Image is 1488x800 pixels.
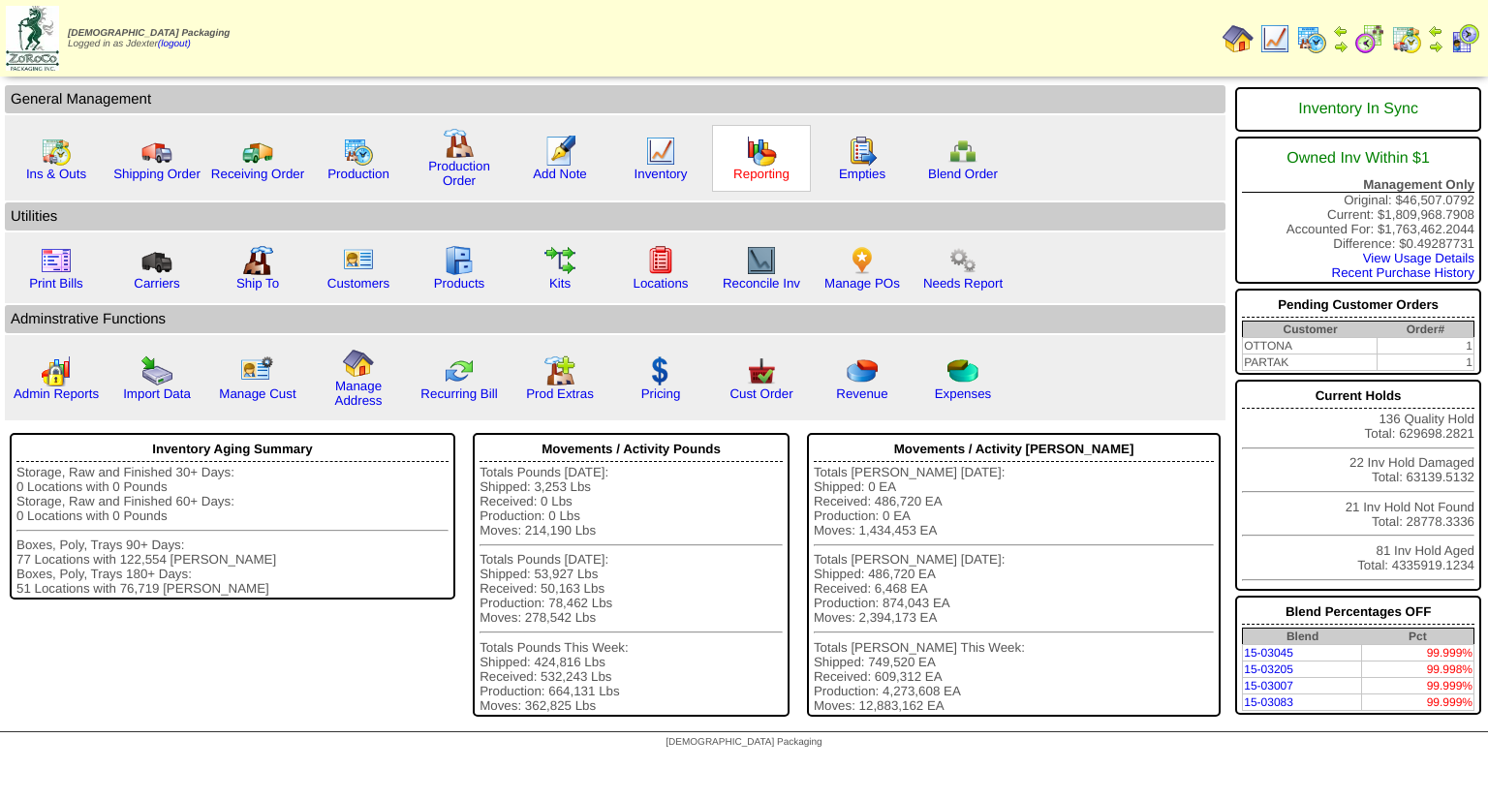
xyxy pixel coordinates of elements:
div: Movements / Activity [PERSON_NAME] [814,437,1214,462]
a: Manage Address [335,379,383,408]
div: Totals [PERSON_NAME] [DATE]: Shipped: 0 EA Received: 486,720 EA Production: 0 EA Moves: 1,434,453... [814,465,1214,713]
img: network.png [947,136,978,167]
div: Storage, Raw and Finished 30+ Days: 0 Locations with 0 Pounds Storage, Raw and Finished 60+ Days:... [16,465,449,596]
div: 136 Quality Hold Total: 629698.2821 22 Inv Hold Damaged Total: 63139.5132 21 Inv Hold Not Found T... [1235,380,1481,591]
a: Production Order [428,159,490,188]
div: Pending Customer Orders [1242,292,1474,318]
td: Utilities [5,202,1225,231]
img: prodextras.gif [544,355,575,386]
img: calendarprod.gif [1296,23,1327,54]
a: Ship To [236,276,279,291]
a: Locations [633,276,688,291]
img: factory.gif [444,128,475,159]
img: pie_chart2.png [947,355,978,386]
img: managecust.png [240,355,276,386]
img: calendarinout.gif [41,136,72,167]
img: orders.gif [544,136,575,167]
a: Recent Purchase History [1332,265,1474,280]
a: 15-03045 [1244,646,1293,660]
a: Products [434,276,485,291]
div: Original: $46,507.0792 Current: $1,809,968.7908 Accounted For: $1,763,462.2044 Difference: $0.492... [1235,137,1481,284]
img: calendarprod.gif [343,136,374,167]
img: truck3.gif [141,245,172,276]
a: Inventory [635,167,688,181]
div: Inventory Aging Summary [16,437,449,462]
a: Customers [327,276,389,291]
span: Logged in as Jdexter [68,28,230,49]
td: 99.998% [1362,662,1474,678]
th: Pct [1362,629,1474,645]
div: Owned Inv Within $1 [1242,140,1474,177]
img: customers.gif [343,245,374,276]
img: calendarinout.gif [1391,23,1422,54]
img: arrowright.gif [1428,39,1443,54]
td: 99.999% [1362,645,1474,662]
img: truck.gif [141,136,172,167]
div: Management Only [1242,177,1474,193]
img: arrowleft.gif [1428,23,1443,39]
a: Recurring Bill [420,386,497,401]
img: arrowright.gif [1333,39,1348,54]
th: Order# [1378,322,1474,338]
td: 1 [1378,338,1474,354]
div: Totals Pounds [DATE]: Shipped: 3,253 Lbs Received: 0 Lbs Production: 0 Lbs Moves: 214,190 Lbs Tot... [480,465,783,713]
td: PARTAK [1243,354,1378,371]
img: line_graph2.gif [746,245,777,276]
img: arrowleft.gif [1333,23,1348,39]
div: Movements / Activity Pounds [480,437,783,462]
img: zoroco-logo-small.webp [6,6,59,71]
img: graph.gif [746,136,777,167]
img: home.gif [343,348,374,379]
div: Blend Percentages OFF [1242,600,1474,625]
img: cust_order.png [746,355,777,386]
a: Shipping Order [113,167,201,181]
div: Inventory In Sync [1242,91,1474,128]
td: OTTONA [1243,338,1378,354]
th: Customer [1243,322,1378,338]
a: 15-03007 [1244,679,1293,692]
img: po.png [847,245,878,276]
a: Import Data [123,386,191,401]
img: truck2.gif [242,136,273,167]
td: 1 [1378,354,1474,371]
a: Reconcile Inv [723,276,800,291]
img: reconcile.gif [444,355,475,386]
a: Print Bills [29,276,83,291]
a: Carriers [134,276,179,291]
a: Kits [549,276,571,291]
span: [DEMOGRAPHIC_DATA] Packaging [666,737,821,748]
a: Manage Cust [219,386,295,401]
a: Expenses [935,386,992,401]
a: Blend Order [928,167,998,181]
a: Production [327,167,389,181]
img: cabinet.gif [444,245,475,276]
a: Revenue [836,386,887,401]
a: 15-03205 [1244,662,1293,676]
img: calendarcustomer.gif [1449,23,1480,54]
td: Adminstrative Functions [5,305,1225,333]
td: General Management [5,85,1225,113]
img: import.gif [141,355,172,386]
a: Receiving Order [211,167,304,181]
a: Reporting [733,167,790,181]
img: pie_chart.png [847,355,878,386]
a: Admin Reports [14,386,99,401]
img: factory2.gif [242,245,273,276]
a: Prod Extras [526,386,594,401]
img: calendarblend.gif [1354,23,1385,54]
a: Manage POs [824,276,900,291]
td: 99.999% [1362,694,1474,711]
a: Pricing [641,386,681,401]
a: Add Note [533,167,587,181]
a: View Usage Details [1363,251,1474,265]
img: workflow.png [947,245,978,276]
a: Needs Report [923,276,1003,291]
img: home.gif [1223,23,1254,54]
img: graph2.png [41,355,72,386]
th: Blend [1243,629,1362,645]
td: 99.999% [1362,678,1474,694]
a: Empties [839,167,885,181]
img: invoice2.gif [41,245,72,276]
a: Ins & Outs [26,167,86,181]
a: 15-03083 [1244,695,1293,709]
